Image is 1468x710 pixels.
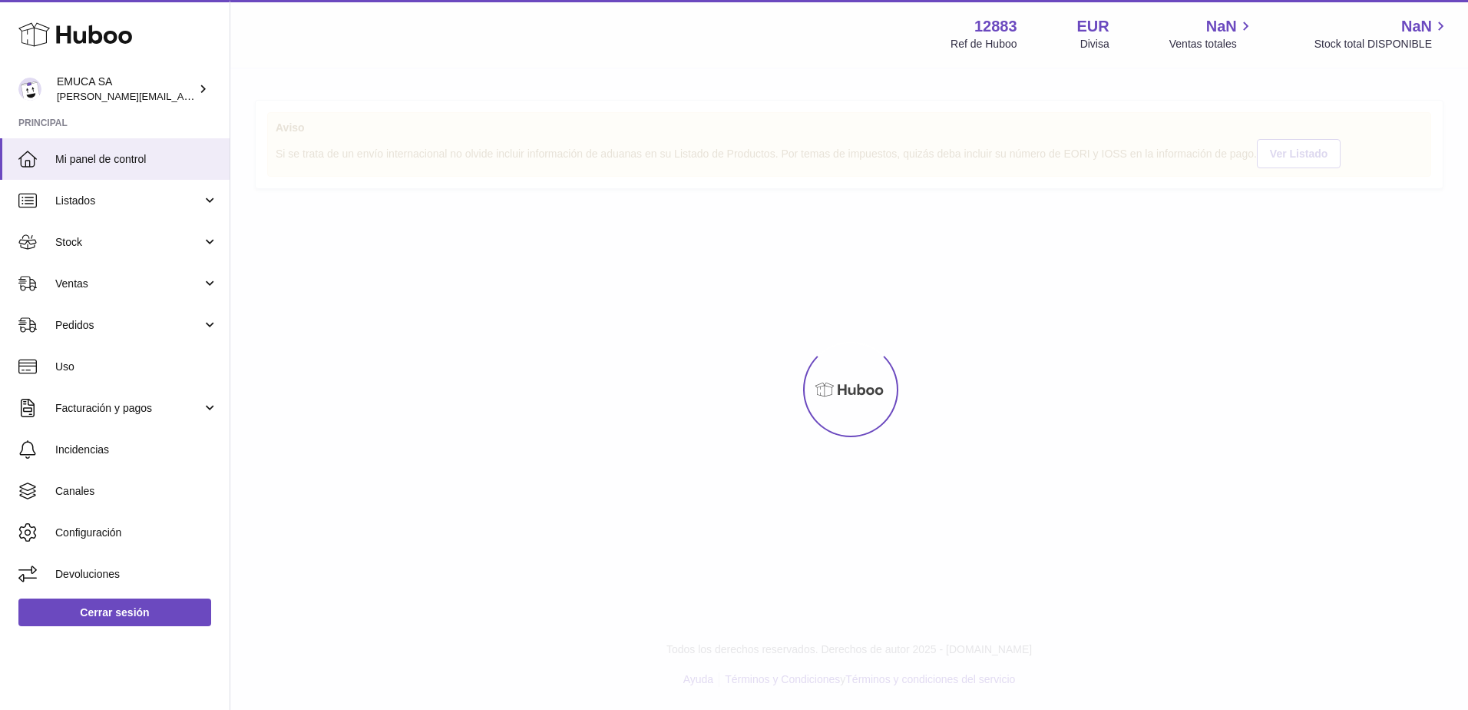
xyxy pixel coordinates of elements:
span: Pedidos [55,318,202,333]
div: Ref de Huboo [951,37,1017,51]
a: NaN Stock total DISPONIBLE [1314,16,1450,51]
a: NaN Ventas totales [1169,16,1255,51]
span: Facturación y pagos [55,401,202,416]
span: Ventas totales [1169,37,1255,51]
span: Canales [55,484,218,499]
div: Divisa [1080,37,1109,51]
span: Stock [55,235,202,250]
span: NaN [1401,16,1432,37]
div: EMUCA SA [57,75,195,104]
span: Configuración [55,526,218,540]
span: Mi panel de control [55,152,218,167]
span: Incidencias [55,443,218,457]
img: brenda.rodriguez@emuca.com [18,78,41,101]
strong: EUR [1077,16,1109,37]
span: Listados [55,194,202,208]
span: Ventas [55,277,202,291]
span: Uso [55,360,218,374]
strong: 12883 [974,16,1017,37]
span: Devoluciones [55,567,218,582]
a: Cerrar sesión [18,599,211,626]
span: [PERSON_NAME][EMAIL_ADDRESS][PERSON_NAME][DOMAIN_NAME] [57,90,390,102]
span: NaN [1206,16,1237,37]
span: Stock total DISPONIBLE [1314,37,1450,51]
